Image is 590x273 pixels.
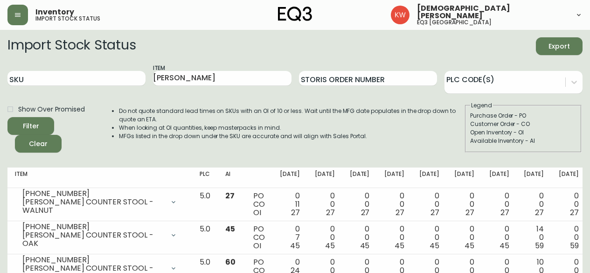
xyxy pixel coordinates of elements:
div: Purchase Order - PO [470,112,576,120]
span: 45 [325,240,335,251]
span: Clear [22,138,54,150]
span: 27 [225,190,235,201]
div: 0 0 [454,225,474,250]
th: [DATE] [447,168,482,188]
div: Available Inventory - AI [470,137,576,145]
div: 0 0 [419,192,439,217]
div: [PERSON_NAME] COUNTER STOOL - WALNUT [22,198,164,215]
div: [PERSON_NAME] COUNTER STOOL - OAK [22,231,164,248]
th: [DATE] [412,168,447,188]
th: [DATE] [342,168,377,188]
th: [DATE] [516,168,551,188]
td: 5.0 [192,188,218,221]
div: 0 7 [280,225,300,250]
li: Do not quote standard lead times on SKUs with an OI of 10 or less. Wait until the MFG date popula... [119,107,464,124]
div: 0 0 [350,192,370,217]
div: 0 0 [559,192,579,217]
span: Show Over Promised [18,105,85,114]
div: 0 0 [384,225,404,250]
div: Open Inventory - OI [470,128,576,137]
th: [DATE] [482,168,517,188]
button: Filter [7,117,54,135]
span: 45 [430,240,439,251]
h2: Import Stock Status [7,37,136,55]
div: 0 0 [489,192,509,217]
td: 5.0 [192,221,218,254]
h5: eq3 [GEOGRAPHIC_DATA] [417,20,492,25]
img: f33162b67396b0982c40ce2a87247151 [391,6,410,24]
div: Filter [23,120,39,132]
li: MFGs listed in the drop down under the SKU are accurate and will align with Sales Portal. [119,132,464,140]
div: [PHONE_NUMBER] [22,256,164,264]
button: Clear [15,135,62,153]
img: logo [278,7,312,21]
th: AI [218,168,246,188]
span: 27 [326,207,335,218]
th: [DATE] [307,168,342,188]
div: 0 0 [384,192,404,217]
span: 27 [430,207,439,218]
div: [PHONE_NUMBER][PERSON_NAME] COUNTER STOOL - WALNUT [15,192,185,212]
span: Export [543,41,575,52]
span: 45 [290,240,300,251]
legend: Legend [470,101,493,110]
span: OI [253,240,261,251]
span: 27 [535,207,544,218]
li: When looking at OI quantities, keep masterpacks in mind. [119,124,464,132]
span: 27 [465,207,474,218]
span: 45 [225,224,235,234]
div: [PHONE_NUMBER] [22,223,164,231]
span: 27 [291,207,300,218]
div: [PHONE_NUMBER][PERSON_NAME] COUNTER STOOL - OAK [15,225,185,245]
span: 59 [535,240,544,251]
div: 0 0 [419,225,439,250]
span: 45 [465,240,474,251]
span: 27 [570,207,579,218]
div: 14 0 [524,225,544,250]
span: 59 [570,240,579,251]
div: 0 11 [280,192,300,217]
div: 0 0 [559,225,579,250]
th: [DATE] [272,168,307,188]
span: 45 [360,240,370,251]
div: 0 0 [350,225,370,250]
div: Customer Order - CO [470,120,576,128]
th: [DATE] [377,168,412,188]
span: 45 [395,240,404,251]
span: OI [253,207,261,218]
div: 0 0 [524,192,544,217]
div: PO CO [253,225,265,250]
th: PLC [192,168,218,188]
span: 27 [500,207,509,218]
div: [PHONE_NUMBER] [22,189,164,198]
div: PO CO [253,192,265,217]
div: 0 0 [454,192,474,217]
div: 0 0 [315,192,335,217]
button: Export [536,37,583,55]
div: 0 0 [489,225,509,250]
span: 27 [396,207,404,218]
div: 0 0 [315,225,335,250]
th: [DATE] [551,168,586,188]
span: Inventory [35,8,74,16]
span: 60 [225,257,236,267]
span: 45 [500,240,509,251]
h5: import stock status [35,16,100,21]
th: Item [7,168,192,188]
span: 27 [361,207,370,218]
span: [DEMOGRAPHIC_DATA][PERSON_NAME] [417,5,568,20]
